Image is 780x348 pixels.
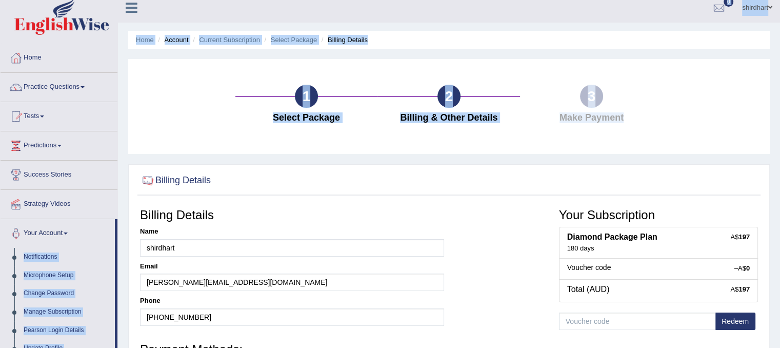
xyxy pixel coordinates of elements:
div: 180 days [567,244,750,253]
a: Predictions [1,131,117,157]
b: Diamond Package Plan [567,233,657,241]
li: Billing Details [319,35,368,45]
h4: Select Package [241,113,373,123]
a: Strategy Videos [1,190,117,216]
a: Home [136,36,154,44]
a: Current Subscription [199,36,260,44]
h5: Voucher code [567,264,750,272]
h3: Your Subscription [559,208,758,222]
li: Account [155,35,188,45]
div: –A$ [734,264,750,273]
div: 1 [295,85,318,108]
a: Notifications [19,248,115,266]
a: Microphone Setup [19,266,115,285]
a: Home [1,44,117,69]
a: Tests [1,102,117,128]
h4: Total (AUD) [567,285,750,294]
div: 2 [437,85,461,108]
a: Your Account [1,219,115,245]
h2: Billing Details [140,173,211,188]
a: Success Stories [1,161,117,186]
a: Practice Questions [1,73,117,99]
label: Email [140,262,158,271]
input: Voucher code [559,313,715,330]
a: Change Password [19,284,115,303]
strong: 0 [746,264,750,272]
a: Pearson Login Details [19,321,115,340]
label: Name [140,227,158,236]
h4: Make Payment [525,113,657,123]
div: 3 [580,85,603,108]
h4: Billing & Other Details [383,113,515,123]
h3: Billing Details [140,208,444,222]
strong: 197 [738,285,750,293]
button: Redeem [715,313,755,330]
div: A$ [730,233,750,242]
strong: 197 [738,233,750,241]
div: A$ [730,285,750,294]
a: Manage Subscription [19,303,115,321]
label: Phone [140,296,161,305]
a: Select Package [271,36,317,44]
